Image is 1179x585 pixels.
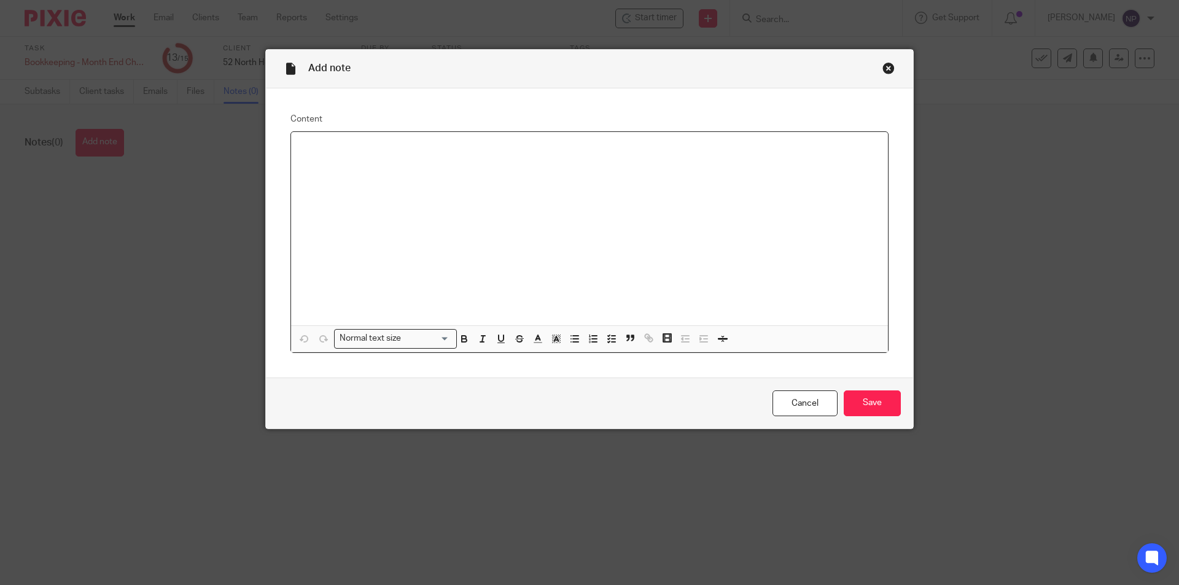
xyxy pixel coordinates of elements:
[290,113,889,125] label: Content
[308,63,351,73] span: Add note
[882,62,895,74] div: Close this dialog window
[337,332,404,345] span: Normal text size
[334,329,457,348] div: Search for option
[405,332,449,345] input: Search for option
[772,390,838,417] a: Cancel
[844,390,901,417] input: Save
